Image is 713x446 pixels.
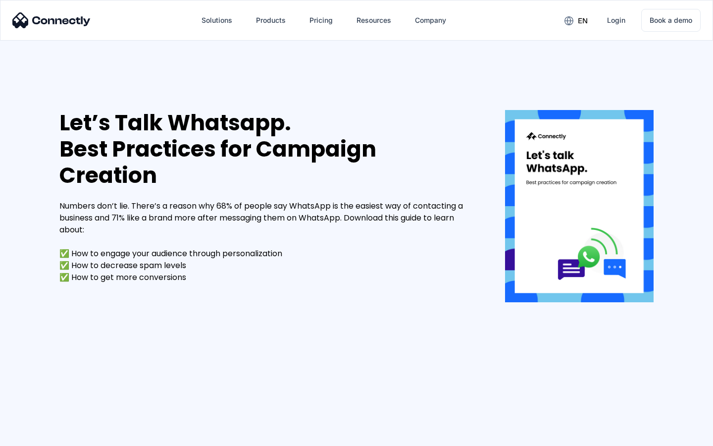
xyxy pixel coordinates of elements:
a: Pricing [302,8,341,32]
div: Pricing [309,13,333,27]
a: Book a demo [641,9,701,32]
a: Login [599,8,633,32]
div: Products [256,13,286,27]
div: Resources [356,13,391,27]
aside: Language selected: English [10,429,59,443]
div: en [578,14,588,28]
div: Login [607,13,625,27]
div: Let’s Talk Whatsapp. Best Practices for Campaign Creation [59,110,475,188]
div: Company [415,13,446,27]
div: Solutions [202,13,232,27]
img: Connectly Logo [12,12,91,28]
ul: Language list [20,429,59,443]
div: Numbers don’t lie. There’s a reason why 68% of people say WhatsApp is the easiest way of contacti... [59,200,475,283]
